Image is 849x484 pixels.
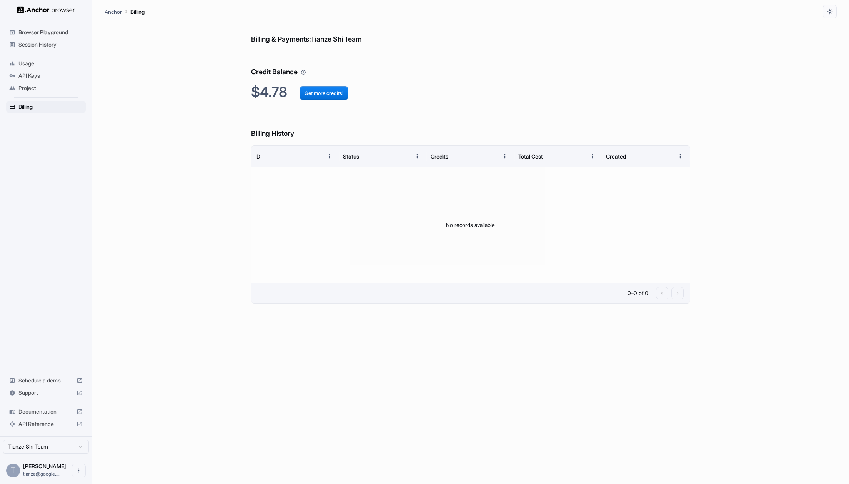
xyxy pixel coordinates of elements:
[572,149,586,163] button: Sort
[18,103,83,111] span: Billing
[72,464,86,477] button: Open menu
[518,153,543,160] div: Total Cost
[6,57,86,70] div: Usage
[498,149,512,163] button: Menu
[6,38,86,51] div: Session History
[18,389,73,397] span: Support
[18,420,73,428] span: API Reference
[309,149,323,163] button: Sort
[343,153,359,160] div: Status
[251,84,690,100] h2: $4.78
[396,149,410,163] button: Sort
[251,51,690,78] h6: Credit Balance
[6,374,86,387] div: Schedule a demo
[6,101,86,113] div: Billing
[105,8,122,16] p: Anchor
[586,149,599,163] button: Menu
[673,149,687,163] button: Menu
[6,406,86,418] div: Documentation
[18,60,83,67] span: Usage
[255,153,260,160] div: ID
[18,84,83,92] span: Project
[606,153,626,160] div: Created
[18,377,73,384] span: Schedule a demo
[105,7,145,16] nav: breadcrumb
[6,70,86,82] div: API Keys
[6,26,86,38] div: Browser Playground
[410,149,424,163] button: Menu
[130,8,145,16] p: Billing
[301,70,306,75] svg: Your credit balance will be consumed as you use the API. Visit the usage page to view a breakdown...
[6,418,86,430] div: API Reference
[484,149,498,163] button: Sort
[300,86,348,100] button: Get more credits!
[18,41,83,48] span: Session History
[659,149,673,163] button: Sort
[323,149,336,163] button: Menu
[18,72,83,80] span: API Keys
[23,463,66,469] span: Tianze Shi
[6,464,20,477] div: T
[6,387,86,399] div: Support
[251,167,690,283] div: No records available
[18,28,83,36] span: Browser Playground
[18,408,73,416] span: Documentation
[6,82,86,94] div: Project
[251,113,690,139] h6: Billing History
[23,471,60,477] span: tianze@google.com
[431,153,448,160] div: Credits
[628,289,648,297] p: 0–0 of 0
[17,6,75,13] img: Anchor Logo
[251,18,690,45] h6: Billing & Payments: Tianze Shi Team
